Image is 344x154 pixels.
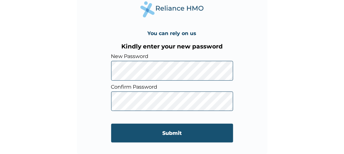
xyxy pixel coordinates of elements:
input: Submit [111,124,233,143]
h3: Kindly enter your new password [111,43,233,50]
label: Confirm Password [111,84,233,90]
label: New Password [111,53,233,59]
img: Reliance Health's Logo [140,1,204,18]
h4: You can rely on us [148,30,197,36]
